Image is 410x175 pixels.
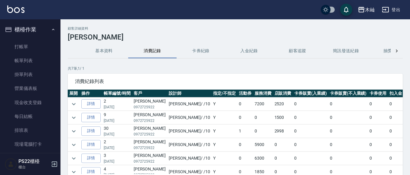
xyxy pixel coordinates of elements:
[328,125,368,138] td: 0
[2,68,58,81] a: 掛單列表
[237,152,253,165] td: 0
[102,138,132,151] td: 2
[132,125,167,138] td: [PERSON_NAME]
[212,97,237,111] td: Y
[2,22,58,37] button: 櫃檯作業
[253,138,273,151] td: 5900
[365,6,375,14] div: 木屾
[69,127,78,136] button: expand row
[18,164,49,170] p: 櫃台
[237,125,253,138] td: 1
[102,152,132,165] td: 3
[212,111,237,124] td: Y
[293,90,328,97] th: 卡券販賣(入業績)
[81,140,101,149] a: 詳情
[134,159,166,164] p: 0972725922
[132,138,167,151] td: [PERSON_NAME]
[328,111,368,124] td: 0
[293,152,328,165] td: 0
[167,97,212,111] td: [PERSON_NAME] / /10
[134,104,166,110] p: 0972725922
[368,97,388,111] td: 0
[388,125,404,138] td: 0
[68,90,80,97] th: 展開
[368,111,388,124] td: 0
[68,27,403,30] h2: 顧客詳細資料
[368,152,388,165] td: 0
[368,138,388,151] td: 0
[237,90,253,97] th: 活動券
[225,44,273,58] button: 入金紀錄
[355,4,377,16] button: 木屾
[212,90,237,97] th: 指定/不指定
[322,44,370,58] button: 簡訊發送紀錄
[388,152,404,165] td: 0
[2,137,58,151] a: 現場電腦打卡
[368,125,388,138] td: 0
[134,118,166,123] p: 0972725922
[273,90,293,97] th: 店販消費
[212,125,237,138] td: Y
[132,97,167,111] td: [PERSON_NAME]
[237,97,253,111] td: 0
[132,90,167,97] th: 客戶
[237,111,253,124] td: 0
[212,138,237,151] td: Y
[104,104,131,110] p: [DATE]
[273,44,322,58] button: 顧客追蹤
[167,152,212,165] td: [PERSON_NAME] / /10
[2,81,58,95] a: 營業儀表板
[104,159,131,164] p: [DATE]
[388,111,404,124] td: 0
[2,96,58,110] a: 現金收支登錄
[273,97,293,111] td: 2520
[104,145,131,151] p: [DATE]
[253,125,273,138] td: 0
[69,154,78,163] button: expand row
[2,40,58,54] a: 打帳單
[167,90,212,97] th: 設計師
[81,113,101,122] a: 詳情
[167,111,212,124] td: [PERSON_NAME] / /10
[69,113,78,122] button: expand row
[273,111,293,124] td: 1500
[388,138,404,151] td: 0
[273,138,293,151] td: 0
[81,126,101,136] a: 詳情
[104,118,131,123] p: [DATE]
[253,97,273,111] td: 7200
[68,33,403,41] h3: [PERSON_NAME]
[379,4,403,15] button: 登出
[132,111,167,124] td: [PERSON_NAME]
[80,90,102,97] th: 操作
[328,90,368,97] th: 卡券販賣(不入業績)
[328,138,368,151] td: 0
[340,4,352,16] button: save
[328,97,368,111] td: 0
[134,145,166,151] p: 0972725922
[2,54,58,68] a: 帳單列表
[328,152,368,165] td: 0
[69,140,78,149] button: expand row
[104,132,131,137] p: [DATE]
[368,90,388,97] th: 卡券使用
[253,90,273,97] th: 服務消費
[167,125,212,138] td: [PERSON_NAME] / /10
[293,125,328,138] td: 0
[102,125,132,138] td: 30
[69,100,78,109] button: expand row
[75,78,395,84] span: 消費紀錄列表
[237,138,253,151] td: 0
[167,138,212,151] td: [PERSON_NAME] / /10
[293,97,328,111] td: 0
[102,97,132,111] td: 2
[132,152,167,165] td: [PERSON_NAME]
[273,125,293,138] td: 2998
[177,44,225,58] button: 卡券紀錄
[273,152,293,165] td: 0
[293,111,328,124] td: 0
[2,110,58,123] a: 每日結帳
[128,44,177,58] button: 消費記錄
[102,90,132,97] th: 帳單編號/時間
[7,5,24,13] img: Logo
